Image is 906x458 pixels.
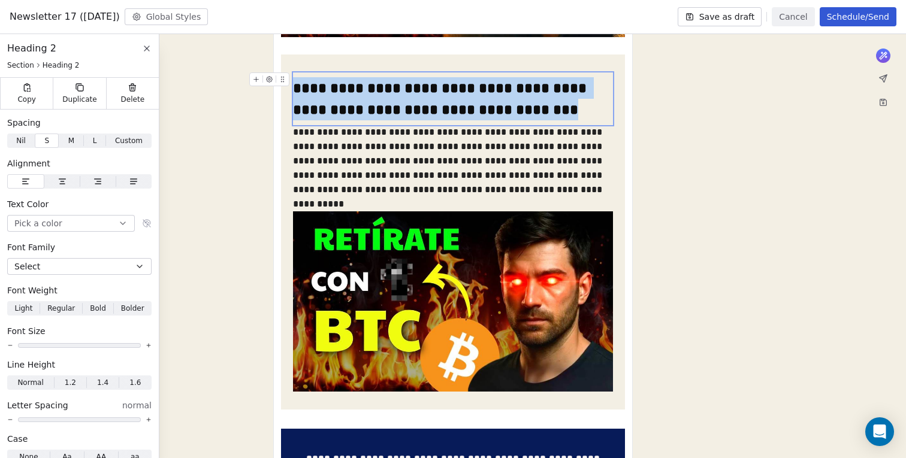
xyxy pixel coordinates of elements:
span: Bold [90,303,106,314]
span: Font Family [7,241,55,253]
span: 1.2 [65,377,76,388]
button: Schedule/Send [820,7,896,26]
span: Spacing [7,117,41,129]
span: 1.4 [97,377,108,388]
button: Global Styles [125,8,209,25]
span: Font Size [7,325,46,337]
span: Font Weight [7,284,58,296]
div: Open Intercom Messenger [865,417,894,446]
span: Newsletter 17 ([DATE]) [10,10,120,24]
span: Letter Spacing [7,399,68,411]
span: Section [7,60,34,70]
span: Select [14,260,40,272]
span: Alignment [7,157,50,169]
span: Heading 2 [7,41,56,56]
span: Regular [47,303,75,314]
span: Custom [115,135,143,146]
span: Bolder [121,303,144,314]
span: Delete [121,95,145,104]
span: 1.6 [129,377,141,388]
span: Case [7,433,28,445]
button: Pick a color [7,215,135,232]
span: Light [14,303,32,314]
span: Normal [17,377,43,388]
button: Cancel [772,7,814,26]
span: normal [122,399,152,411]
span: M [68,135,74,146]
button: Save as draft [678,7,762,26]
span: Heading 2 [43,60,80,70]
span: Nil [16,135,26,146]
span: Line Height [7,359,55,371]
span: Duplicate [62,95,96,104]
span: Copy [17,95,36,104]
span: L [93,135,97,146]
span: Text Color [7,198,49,210]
